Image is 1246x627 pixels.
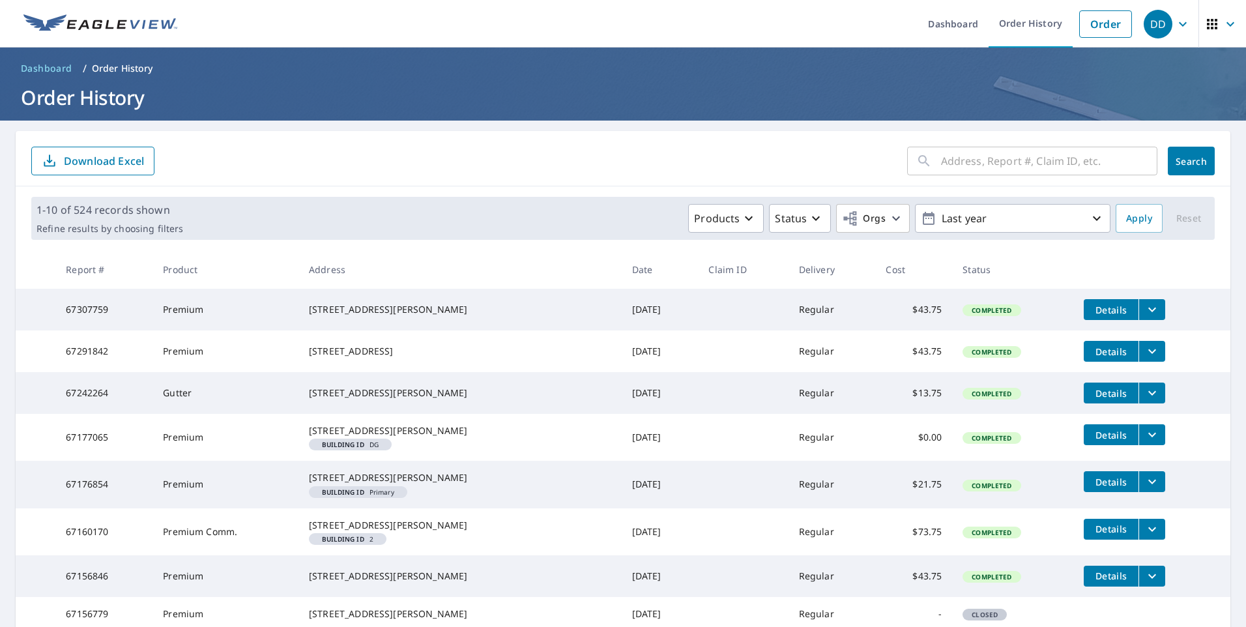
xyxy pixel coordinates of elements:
[55,330,152,372] td: 67291842
[309,471,611,484] div: [STREET_ADDRESS][PERSON_NAME]
[775,211,807,226] p: Status
[314,489,402,495] span: Primary
[688,204,764,233] button: Products
[55,508,152,555] td: 67160170
[875,414,952,461] td: $0.00
[952,250,1073,289] th: Status
[55,372,152,414] td: 67242264
[789,250,876,289] th: Delivery
[1138,566,1165,587] button: filesDropdownBtn-67156846
[875,250,952,289] th: Cost
[698,250,788,289] th: Claim ID
[875,508,952,555] td: $73.75
[694,211,740,226] p: Products
[55,555,152,597] td: 67156846
[1092,304,1131,316] span: Details
[915,204,1110,233] button: Last year
[622,372,699,414] td: [DATE]
[964,433,1019,443] span: Completed
[322,536,364,542] em: Building ID
[36,202,183,218] p: 1-10 of 524 records shown
[322,441,364,448] em: Building ID
[21,62,72,75] span: Dashboard
[16,84,1230,111] h1: Order History
[1116,204,1163,233] button: Apply
[789,508,876,555] td: Regular
[152,508,298,555] td: Premium Comm.
[1138,299,1165,320] button: filesDropdownBtn-67307759
[1084,383,1138,403] button: detailsBtn-67242264
[789,461,876,508] td: Regular
[964,347,1019,357] span: Completed
[1084,566,1138,587] button: detailsBtn-67156846
[309,386,611,400] div: [STREET_ADDRESS][PERSON_NAME]
[1084,471,1138,492] button: detailsBtn-67176854
[31,147,154,175] button: Download Excel
[622,330,699,372] td: [DATE]
[1092,523,1131,535] span: Details
[309,424,611,437] div: [STREET_ADDRESS][PERSON_NAME]
[941,143,1157,179] input: Address, Report #, Claim ID, etc.
[1084,341,1138,362] button: detailsBtn-67291842
[1092,387,1131,400] span: Details
[1144,10,1172,38] div: DD
[875,461,952,508] td: $21.75
[298,250,622,289] th: Address
[322,489,364,495] em: Building ID
[842,211,886,227] span: Orgs
[964,572,1019,581] span: Completed
[622,461,699,508] td: [DATE]
[55,289,152,330] td: 67307759
[152,555,298,597] td: Premium
[622,250,699,289] th: Date
[622,289,699,330] td: [DATE]
[964,528,1019,537] span: Completed
[309,607,611,620] div: [STREET_ADDRESS][PERSON_NAME]
[964,389,1019,398] span: Completed
[309,345,611,358] div: [STREET_ADDRESS]
[936,207,1089,230] p: Last year
[152,330,298,372] td: Premium
[309,519,611,532] div: [STREET_ADDRESS][PERSON_NAME]
[83,61,87,76] li: /
[622,555,699,597] td: [DATE]
[875,555,952,597] td: $43.75
[1138,341,1165,362] button: filesDropdownBtn-67291842
[1084,299,1138,320] button: detailsBtn-67307759
[16,58,1230,79] nav: breadcrumb
[622,414,699,461] td: [DATE]
[1138,424,1165,445] button: filesDropdownBtn-67177065
[1084,424,1138,445] button: detailsBtn-67177065
[152,414,298,461] td: Premium
[1126,211,1152,227] span: Apply
[1092,345,1131,358] span: Details
[309,303,611,316] div: [STREET_ADDRESS][PERSON_NAME]
[152,372,298,414] td: Gutter
[55,250,152,289] th: Report #
[152,461,298,508] td: Premium
[64,154,144,168] p: Download Excel
[789,555,876,597] td: Regular
[314,441,386,448] span: DG
[92,62,153,75] p: Order History
[309,570,611,583] div: [STREET_ADDRESS][PERSON_NAME]
[789,414,876,461] td: Regular
[964,610,1006,619] span: Closed
[1079,10,1132,38] a: Order
[16,58,78,79] a: Dashboard
[1138,519,1165,540] button: filesDropdownBtn-67160170
[769,204,831,233] button: Status
[1092,476,1131,488] span: Details
[36,223,183,235] p: Refine results by choosing filters
[23,14,177,34] img: EV Logo
[1138,471,1165,492] button: filesDropdownBtn-67176854
[314,536,381,542] span: 2
[789,289,876,330] td: Regular
[964,306,1019,315] span: Completed
[1138,383,1165,403] button: filesDropdownBtn-67242264
[622,508,699,555] td: [DATE]
[1084,519,1138,540] button: detailsBtn-67160170
[1168,147,1215,175] button: Search
[875,372,952,414] td: $13.75
[1092,570,1131,582] span: Details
